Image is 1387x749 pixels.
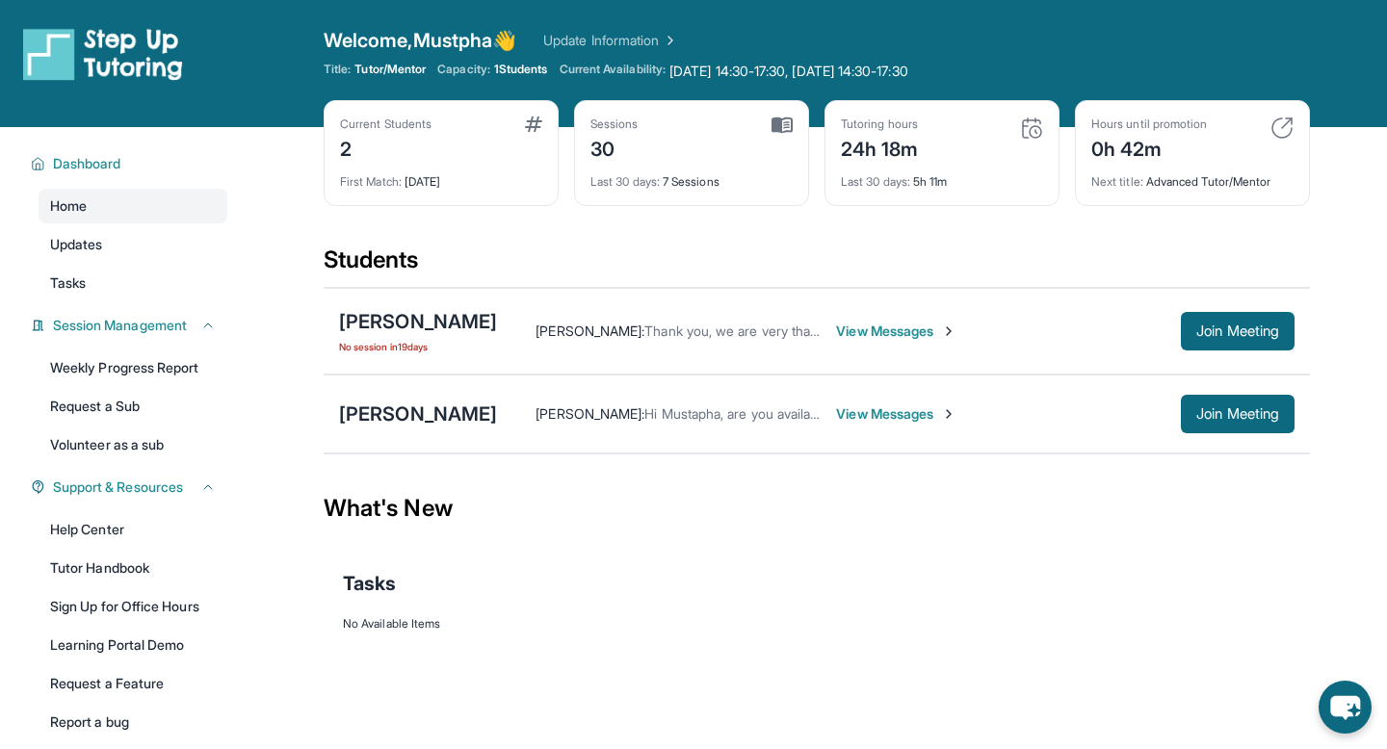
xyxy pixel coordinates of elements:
[590,116,639,132] div: Sessions
[53,154,121,173] span: Dashboard
[536,323,644,339] span: [PERSON_NAME] :
[324,466,1310,551] div: What's New
[39,189,227,223] a: Home
[39,551,227,585] a: Tutor Handbook
[53,316,187,335] span: Session Management
[1270,116,1294,140] img: card
[1196,325,1279,337] span: Join Meeting
[1091,116,1207,132] div: Hours until promotion
[50,273,86,293] span: Tasks
[50,235,103,254] span: Updates
[39,512,227,547] a: Help Center
[324,27,516,54] span: Welcome, Mustpha 👋
[324,245,1310,287] div: Students
[1196,408,1279,420] span: Join Meeting
[560,62,666,81] span: Current Availability:
[1091,132,1207,163] div: 0h 42m
[39,666,227,701] a: Request a Feature
[340,163,542,190] div: [DATE]
[339,400,497,427] div: [PERSON_NAME]
[354,62,426,77] span: Tutor/Mentor
[324,62,351,77] span: Title:
[39,266,227,300] a: Tasks
[841,163,1043,190] div: 5h 11m
[343,616,1291,632] div: No Available Items
[39,227,227,262] a: Updates
[340,116,432,132] div: Current Students
[1181,312,1295,350] button: Join Meeting
[841,174,910,189] span: Last 30 days :
[45,316,216,335] button: Session Management
[23,27,183,81] img: logo
[772,116,793,134] img: card
[941,323,956,339] img: Chevron-Right
[39,628,227,662] a: Learning Portal Demo
[339,339,497,354] span: No session in 19 days
[836,322,956,341] span: View Messages
[39,705,227,739] a: Report a bug
[1091,174,1143,189] span: Next title :
[1181,395,1295,433] button: Join Meeting
[494,62,548,77] span: 1 Students
[536,405,644,422] span: [PERSON_NAME] :
[437,62,490,77] span: Capacity:
[543,31,678,50] a: Update Information
[1020,116,1043,140] img: card
[39,350,227,385] a: Weekly Progress Report
[669,62,908,81] span: [DATE] 14:30-17:30, [DATE] 14:30-17:30
[590,174,660,189] span: Last 30 days :
[590,163,793,190] div: 7 Sessions
[39,389,227,424] a: Request a Sub
[53,478,183,497] span: Support & Resources
[343,570,396,597] span: Tasks
[45,154,216,173] button: Dashboard
[1091,163,1294,190] div: Advanced Tutor/Mentor
[340,174,402,189] span: First Match :
[1319,681,1372,734] button: chat-button
[39,427,227,462] a: Volunteer as a sub
[841,132,919,163] div: 24h 18m
[340,132,432,163] div: 2
[339,308,497,335] div: [PERSON_NAME]
[590,132,639,163] div: 30
[941,406,956,422] img: Chevron-Right
[644,405,1179,422] span: Hi Mustapha, are you available this afternoon at 7pm and [DATE] or [DATE] night at 7pm?
[836,404,956,424] span: View Messages
[841,116,919,132] div: Tutoring hours
[659,31,678,50] img: Chevron Right
[525,116,542,132] img: card
[50,196,87,216] span: Home
[45,478,216,497] button: Support & Resources
[39,589,227,624] a: Sign Up for Office Hours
